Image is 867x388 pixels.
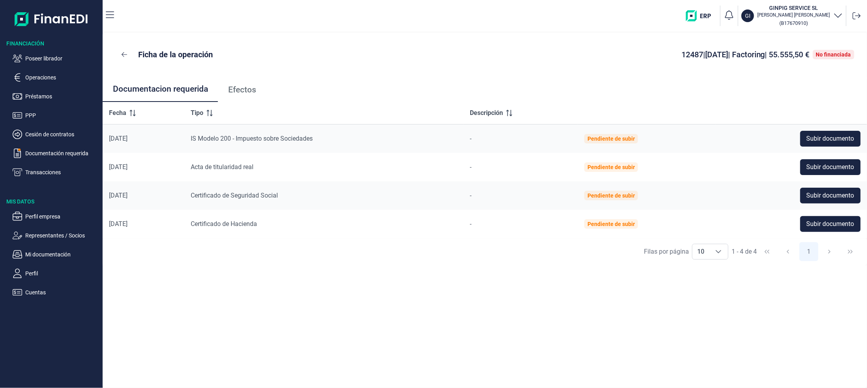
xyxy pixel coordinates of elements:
a: Efectos [218,77,266,103]
p: Transacciones [25,168,99,177]
p: Mi documentación [25,250,99,259]
p: Representantes / Socios [25,231,99,240]
span: - [470,220,471,228]
button: Préstamos [13,92,99,101]
span: Efectos [228,86,256,94]
span: 12487 | [DATE] | Factoring | 55.555,50 € [681,50,810,59]
button: Next Page [820,242,839,261]
div: Pendiente de subir [587,136,635,142]
p: PPP [25,111,99,120]
p: Ficha de la operación [138,49,213,60]
span: - [470,135,471,142]
p: Poseer librador [25,54,99,63]
button: Representantes / Socios [13,231,99,240]
button: GIGINPIG SERVICE SL[PERSON_NAME] [PERSON_NAME](B17670910) [741,4,843,28]
p: GI [745,12,751,20]
span: 1 - 4 de 4 [732,249,757,255]
div: Pendiente de subir [587,164,635,170]
div: [DATE] [109,135,178,143]
div: Pendiente de subir [587,192,635,199]
button: Subir documento [800,216,861,232]
div: Choose [709,244,728,259]
span: Acta de titularidad real [191,163,253,171]
p: [PERSON_NAME] [PERSON_NAME] [757,12,830,18]
p: Préstamos [25,92,99,101]
p: Operaciones [25,73,99,82]
span: Subir documento [807,219,854,229]
span: Fecha [109,108,126,118]
button: Cuentas [13,288,99,297]
span: Subir documento [807,191,854,200]
span: Descripción [470,108,503,118]
button: Perfil empresa [13,212,99,221]
img: erp [686,10,717,21]
span: Certificado de Hacienda [191,220,257,228]
span: Documentacion requerida [113,85,208,93]
div: Filas por página [644,247,689,256]
p: Documentación requerida [25,149,99,158]
div: [DATE] [109,220,178,228]
div: [DATE] [109,163,178,171]
button: Last Page [841,242,860,261]
p: Perfil [25,269,99,278]
p: Perfil empresa [25,212,99,221]
span: Subir documento [807,162,854,172]
div: [DATE] [109,192,178,200]
h3: GINPIG SERVICE SL [757,4,830,12]
button: Subir documento [800,159,861,175]
button: Operaciones [13,73,99,82]
span: Subir documento [807,134,854,143]
button: Perfil [13,269,99,278]
span: - [470,192,471,199]
div: Pendiente de subir [587,221,635,227]
button: Documentación requerida [13,149,99,158]
span: IS Modelo 200 - Impuesto sobre Sociedades [191,135,313,142]
button: Subir documento [800,188,861,203]
button: PPP [13,111,99,120]
div: No financiada [816,51,851,58]
p: Cuentas [25,288,99,297]
small: Copiar cif [780,20,808,26]
span: Tipo [191,108,203,118]
button: Subir documento [800,131,861,147]
span: 10 [692,244,709,259]
button: Previous Page [779,242,798,261]
img: Logo de aplicación [15,6,88,32]
button: Mi documentación [13,250,99,259]
button: First Page [758,242,777,261]
span: - [470,163,471,171]
button: Cesión de contratos [13,130,99,139]
a: Documentacion requerida [103,77,218,103]
button: Page 1 [799,242,818,261]
button: Transacciones [13,168,99,177]
p: Cesión de contratos [25,130,99,139]
button: Poseer librador [13,54,99,63]
span: Certificado de Seguridad Social [191,192,278,199]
